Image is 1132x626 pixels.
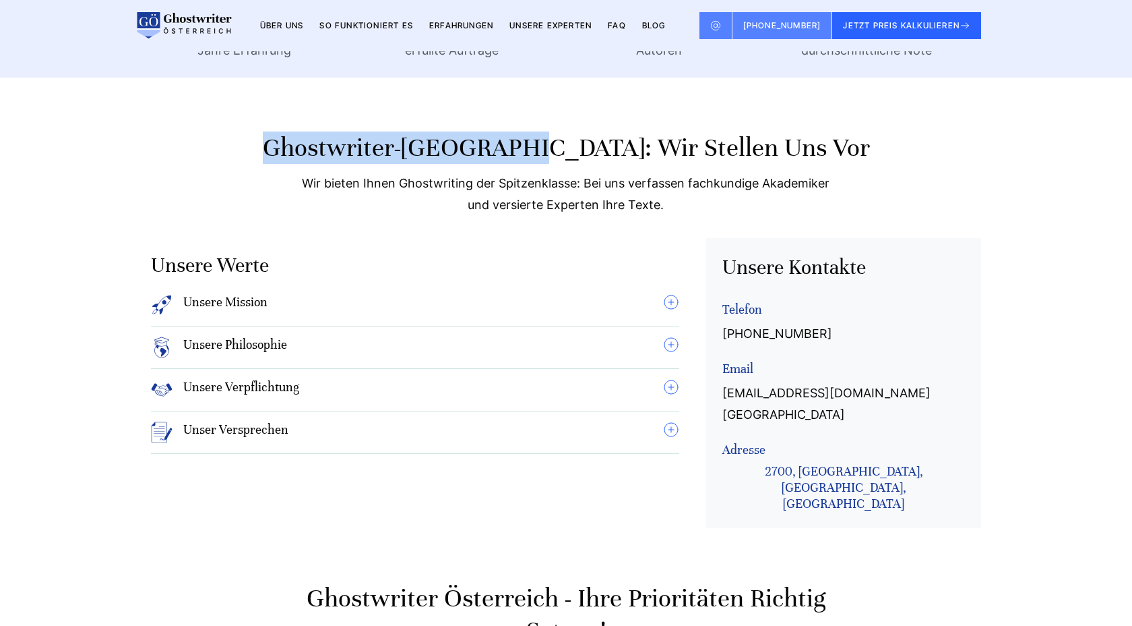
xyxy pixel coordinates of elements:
[429,20,493,30] a: Erfahrungen
[151,379,679,401] summary: Unsere Verpflichtung
[832,12,981,39] button: JETZT PREIS KALKULIEREN
[722,323,832,345] a: [PHONE_NUMBER]
[509,20,592,30] a: Unsere Experten
[722,442,965,458] p: Adresse
[732,12,833,39] a: [PHONE_NUMBER]
[183,379,299,401] h4: Unsere Verpflichtung
[151,422,679,443] summary: Unser Versprechen
[151,422,172,443] img: Icon
[722,302,965,318] p: Telefon
[183,294,268,316] h4: Unsere Mission
[743,20,821,30] span: [PHONE_NUMBER]
[135,12,232,39] img: logo wirschreiben
[151,337,679,358] summary: Unsere Philosophie
[608,20,626,30] a: FAQ
[151,294,679,316] summary: Unsere Mission
[183,422,288,443] h4: Unser Versprechen
[710,20,721,31] img: Email
[151,337,172,358] img: Icon
[151,379,172,401] img: Icon
[722,254,965,281] h3: Unsere Kontakte
[642,20,666,30] a: BLOG
[722,361,965,377] p: Email
[319,20,413,30] a: So funktioniert es
[151,294,172,316] img: Icon
[151,132,981,164] h2: Ghostwriter-[GEOGRAPHIC_DATA]: Wir stellen uns vor
[151,252,679,279] h3: Unsere werte
[296,173,836,216] p: Wir bieten Ihnen Ghostwriting der Spitzenklasse: Bei uns verfassen fachkundige Akademiker und ver...
[722,463,965,512] p: 2700, [GEOGRAPHIC_DATA], [GEOGRAPHIC_DATA], [GEOGRAPHIC_DATA]
[183,337,287,358] h4: Unsere Philosophie
[260,20,304,30] a: Über uns
[722,382,965,426] a: [EMAIL_ADDRESS][DOMAIN_NAME][GEOGRAPHIC_DATA]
